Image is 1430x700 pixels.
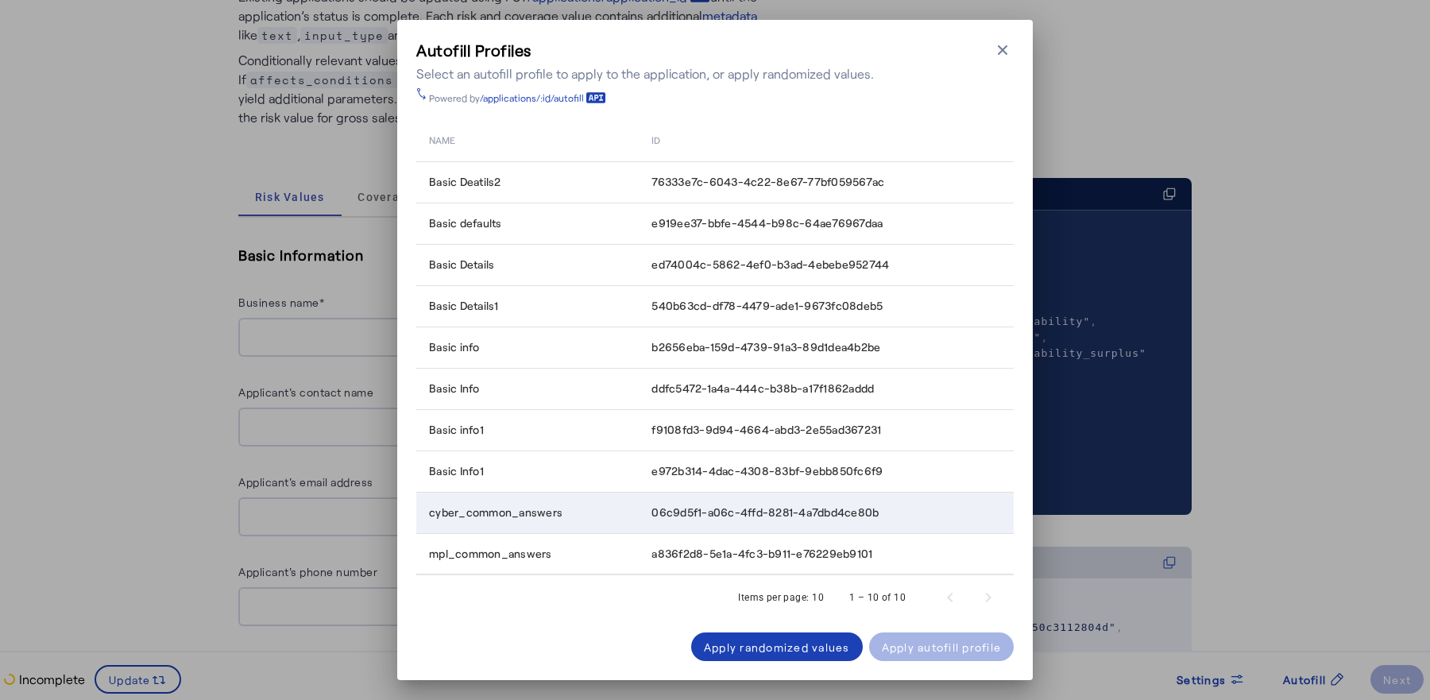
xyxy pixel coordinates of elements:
[480,91,606,104] a: /applications/:id/autofill
[812,590,824,605] div: 10
[429,339,480,355] span: Basic info
[429,131,455,147] span: name
[651,463,883,479] span: e972b314-4dac-4308-83bf-9ebb850fc6f9
[429,463,484,479] span: Basic Info1
[651,174,884,190] span: 76333e7c-6043-4c22-8e67-77bf059567ac
[651,546,872,562] span: a836f2d8-5e1a-4fc3-b911-e76229eb9101
[738,590,809,605] div: Items per page:
[429,91,606,104] div: Powered by
[429,174,501,190] span: Basic Deatils2
[429,546,552,562] span: mpl_common_answers
[651,257,889,273] span: ed74004c-5862-4ef0-b3ad-4ebebe952744
[704,639,850,656] div: Apply randomized values
[416,39,874,61] h3: Autofill Profiles
[651,339,880,355] span: b2656eba-159d-4739-91a3-89d1dea4b2be
[651,381,874,396] span: ddfc5472-1a4a-444c-b38b-a17f1862addd
[651,422,881,438] span: f9108fd3-9d94-4664-abd3-2e55ad367231
[416,117,1014,575] table: Table view of all quotes submitted by your platform
[651,298,883,314] span: 540b63cd-df78-4479-ade1-9673fc08deb5
[651,505,879,520] span: 06c9d5f1-a06c-4ffd-8281-4a7dbd4ce80b
[849,590,906,605] div: 1 – 10 of 10
[429,381,480,396] span: Basic Info
[651,131,660,147] span: id
[429,422,484,438] span: Basic info1
[429,298,499,314] span: Basic Details1
[429,505,562,520] span: cyber_common_answers
[651,215,883,231] span: e919ee37-bbfe-4544-b98c-64ae76967daa
[416,64,874,83] div: Select an autofill profile to apply to the application, or apply randomized values.
[429,215,502,231] span: Basic defaults
[429,257,494,273] span: Basic Details
[691,632,863,661] button: Apply randomized values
